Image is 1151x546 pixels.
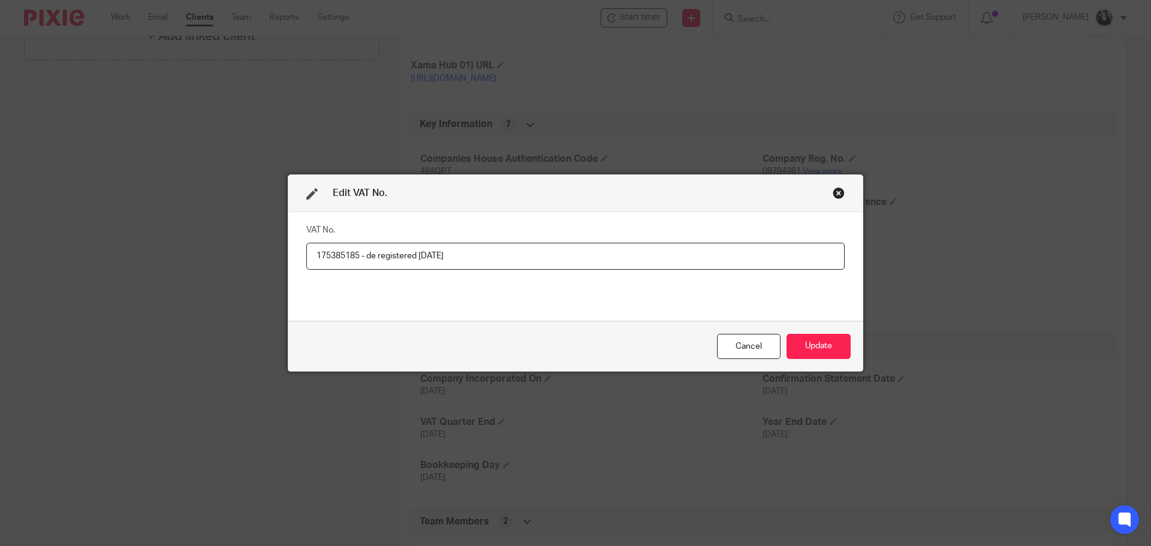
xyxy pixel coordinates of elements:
button: Update [787,334,851,360]
label: VAT No. [306,224,335,236]
div: Close this dialog window [717,334,781,360]
input: VAT No. [306,243,845,270]
div: Close this dialog window [833,187,845,199]
span: Edit VAT No. [333,188,387,198]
